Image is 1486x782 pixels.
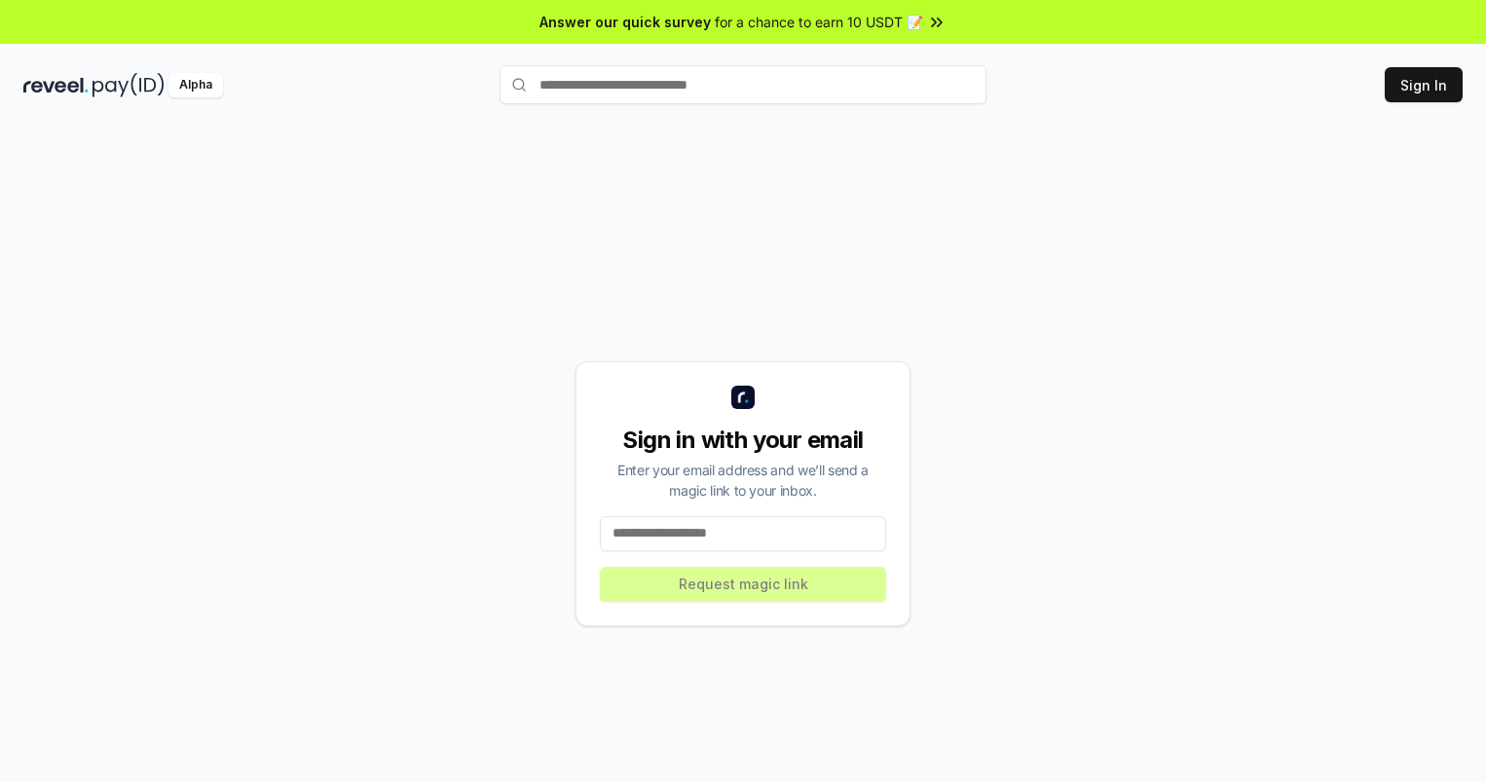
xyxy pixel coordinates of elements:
div: Sign in with your email [600,425,886,456]
span: Answer our quick survey [539,12,711,32]
button: Sign In [1385,67,1463,102]
img: logo_small [731,386,755,409]
img: reveel_dark [23,73,89,97]
span: for a chance to earn 10 USDT 📝 [715,12,923,32]
div: Alpha [168,73,223,97]
img: pay_id [93,73,165,97]
div: Enter your email address and we’ll send a magic link to your inbox. [600,460,886,501]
